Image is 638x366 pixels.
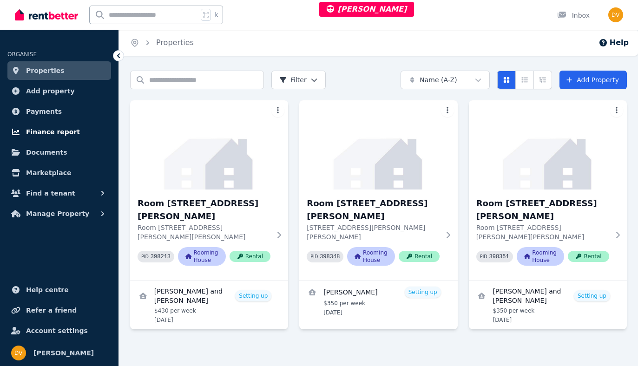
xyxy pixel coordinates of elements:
[399,251,440,262] span: Rental
[215,11,218,19] span: k
[26,188,75,199] span: Find a tenant
[15,8,78,22] img: RentBetter
[7,51,37,58] span: ORGANISE
[230,251,270,262] span: Rental
[26,147,67,158] span: Documents
[11,346,26,360] img: Dinesh Vaidhya
[271,104,284,117] button: More options
[610,104,623,117] button: More options
[599,37,629,48] button: Help
[441,104,454,117] button: More options
[420,75,457,85] span: Name (A-Z)
[469,281,627,329] a: View details for Mohammad Tazik and Asma Amirpour
[138,223,270,242] p: Room [STREET_ADDRESS][PERSON_NAME][PERSON_NAME]
[26,325,88,336] span: Account settings
[26,284,69,295] span: Help centre
[480,254,487,259] small: PID
[347,247,395,266] span: Rooming House
[7,123,111,141] a: Finance report
[7,204,111,223] button: Manage Property
[476,197,609,223] h3: Room [STREET_ADDRESS][PERSON_NAME]
[497,71,552,89] div: View options
[557,11,590,20] div: Inbox
[320,254,340,260] code: 398348
[271,71,326,89] button: Filter
[156,38,194,47] a: Properties
[178,247,226,266] span: Rooming House
[7,102,111,121] a: Payments
[7,321,111,340] a: Account settings
[608,7,623,22] img: Dinesh Vaidhya
[26,208,89,219] span: Manage Property
[489,254,509,260] code: 398351
[141,254,149,259] small: PID
[327,5,407,13] span: [PERSON_NAME]
[7,61,111,80] a: Properties
[26,167,71,178] span: Marketplace
[307,197,440,223] h3: Room [STREET_ADDRESS][PERSON_NAME]
[151,254,171,260] code: 398213
[130,100,288,281] a: Room 1, 27 Brenda AveRoom [STREET_ADDRESS][PERSON_NAME]Room [STREET_ADDRESS][PERSON_NAME][PERSON_...
[130,281,288,329] a: View details for Kian Bahmani and Zeinab Abedini
[26,65,65,76] span: Properties
[7,184,111,203] button: Find a tenant
[7,82,111,100] a: Add property
[299,100,457,190] img: Room 2, 27 Brenda Ave
[26,85,75,97] span: Add property
[26,106,62,117] span: Payments
[7,163,111,182] a: Marketplace
[568,251,609,262] span: Rental
[469,100,627,281] a: Room 3, 27 Brenda AveRoom [STREET_ADDRESS][PERSON_NAME]Room [STREET_ADDRESS][PERSON_NAME][PERSON_...
[279,75,307,85] span: Filter
[299,100,457,281] a: Room 2, 27 Brenda AveRoom [STREET_ADDRESS][PERSON_NAME][STREET_ADDRESS][PERSON_NAME][PERSON_NAME]...
[33,347,94,359] span: [PERSON_NAME]
[533,71,552,89] button: Expanded list view
[469,100,627,190] img: Room 3, 27 Brenda Ave
[476,223,609,242] p: Room [STREET_ADDRESS][PERSON_NAME][PERSON_NAME]
[299,281,457,322] a: View details for Christine Mukura
[517,247,565,266] span: Rooming House
[307,223,440,242] p: [STREET_ADDRESS][PERSON_NAME][PERSON_NAME]
[138,197,270,223] h3: Room [STREET_ADDRESS][PERSON_NAME]
[310,254,318,259] small: PID
[7,143,111,162] a: Documents
[119,30,205,56] nav: Breadcrumb
[559,71,627,89] a: Add Property
[26,305,77,316] span: Refer a friend
[497,71,516,89] button: Card view
[7,281,111,299] a: Help centre
[7,301,111,320] a: Refer a friend
[515,71,534,89] button: Compact list view
[26,126,80,137] span: Finance report
[401,71,490,89] button: Name (A-Z)
[130,100,288,190] img: Room 1, 27 Brenda Ave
